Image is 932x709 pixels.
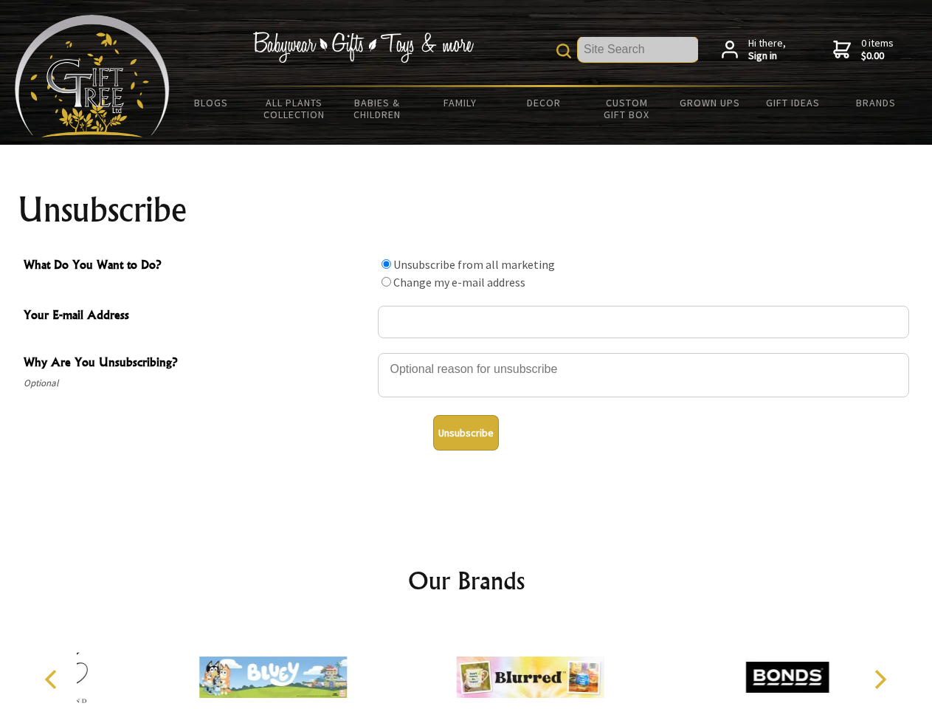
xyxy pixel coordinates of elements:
[861,36,894,63] span: 0 items
[24,256,370,277] span: What Do You Want to Do?
[419,87,503,118] a: Family
[378,353,909,397] textarea: Why Are You Unsubscribing?
[502,87,585,118] a: Decor
[252,32,474,63] img: Babywear - Gifts - Toys & more
[835,87,918,118] a: Brands
[24,374,370,392] span: Optional
[24,353,370,374] span: Why Are You Unsubscribing?
[37,663,69,696] button: Previous
[668,87,751,118] a: Grown Ups
[863,663,896,696] button: Next
[253,87,336,130] a: All Plants Collection
[556,44,571,58] img: product search
[393,275,525,290] label: Change my e-mail address
[722,37,786,63] a: Hi there,Sign in
[18,192,915,227] h1: Unsubscribe
[30,563,903,598] h2: Our Brands
[748,37,786,63] span: Hi there,
[378,306,909,338] input: Your E-mail Address
[585,87,669,130] a: Custom Gift Box
[382,259,391,269] input: What Do You Want to Do?
[751,87,835,118] a: Gift Ideas
[24,306,370,327] span: Your E-mail Address
[393,257,555,272] label: Unsubscribe from all marketing
[170,87,253,118] a: BLOGS
[336,87,419,130] a: Babies & Children
[748,49,786,63] strong: Sign in
[578,37,698,62] input: Site Search
[382,277,391,287] input: What Do You Want to Do?
[433,415,499,451] button: Unsubscribe
[15,15,170,137] img: Babyware - Gifts - Toys and more...
[833,37,894,63] a: 0 items$0.00
[861,49,894,63] strong: $0.00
